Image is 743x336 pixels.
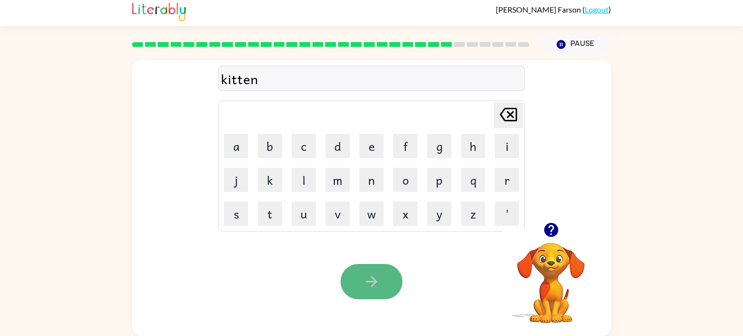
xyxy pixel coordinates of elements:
div: ( ) [496,5,611,14]
button: w [359,202,384,226]
button: k [258,168,282,192]
button: e [359,134,384,158]
button: l [292,168,316,192]
button: n [359,168,384,192]
video: Your browser must support playing .mp4 files to use Literably. Please try using another browser. [503,228,599,324]
button: c [292,134,316,158]
button: z [461,202,485,226]
div: kitten [221,69,522,89]
button: s [224,202,248,226]
button: m [326,168,350,192]
button: t [258,202,282,226]
button: x [393,202,417,226]
button: h [461,134,485,158]
button: d [326,134,350,158]
button: a [224,134,248,158]
button: Pause [541,33,611,56]
button: u [292,202,316,226]
button: g [427,134,451,158]
button: ' [495,202,519,226]
button: q [461,168,485,192]
button: v [326,202,350,226]
button: j [224,168,248,192]
button: i [495,134,519,158]
button: f [393,134,417,158]
button: b [258,134,282,158]
button: p [427,168,451,192]
button: o [393,168,417,192]
button: y [427,202,451,226]
a: Logout [585,5,609,14]
span: [PERSON_NAME] Farson [496,5,582,14]
button: r [495,168,519,192]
